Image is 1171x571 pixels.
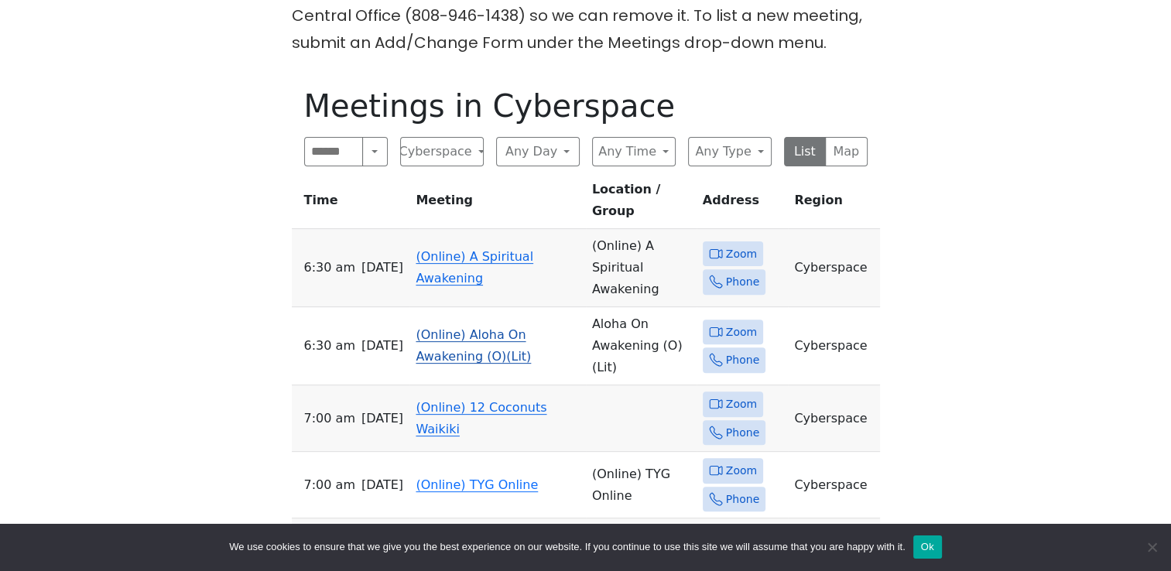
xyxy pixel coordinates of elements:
[229,539,905,555] span: We use cookies to ensure that we give you the best experience on our website. If you continue to ...
[784,137,827,166] button: List
[726,423,759,443] span: Phone
[726,395,757,414] span: Zoom
[292,179,410,229] th: Time
[726,490,759,509] span: Phone
[304,474,355,496] span: 7:00 AM
[1144,539,1159,555] span: No
[688,137,772,166] button: Any Type
[416,400,546,436] a: (Online) 12 Coconuts Waikiki
[788,385,879,452] td: Cyberspace
[361,257,403,279] span: [DATE]
[726,272,759,292] span: Phone
[592,137,676,166] button: Any Time
[304,87,868,125] h1: Meetings in Cyberspace
[362,137,387,166] button: Search
[416,477,538,492] a: (Online) TYG Online
[304,408,355,429] span: 7:00 AM
[586,179,697,229] th: Location / Group
[304,137,364,166] input: Search
[788,307,879,385] td: Cyberspace
[416,249,533,285] a: (Online) A Spiritual Awakening
[409,179,585,229] th: Meeting
[788,518,879,557] td: Cyberspace
[586,452,697,518] td: (Online) TYG Online
[913,535,942,559] button: Ok
[726,350,759,370] span: Phone
[304,335,355,357] span: 6:30 AM
[586,307,697,385] td: Aloha On Awakening (O) (Lit)
[416,327,531,364] a: (Online) Aloha On Awakening (O)(Lit)
[726,323,757,342] span: Zoom
[361,474,403,496] span: [DATE]
[586,229,697,307] td: (Online) A Spiritual Awakening
[400,137,484,166] button: Cyberspace
[361,335,403,357] span: [DATE]
[697,179,789,229] th: Address
[825,137,868,166] button: Map
[788,179,879,229] th: Region
[361,408,403,429] span: [DATE]
[788,229,879,307] td: Cyberspace
[726,244,757,264] span: Zoom
[496,137,580,166] button: Any Day
[788,452,879,518] td: Cyberspace
[726,461,757,480] span: Zoom
[304,257,355,279] span: 6:30 AM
